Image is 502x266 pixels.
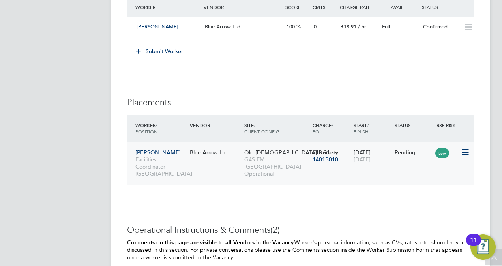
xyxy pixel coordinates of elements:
div: 11 [470,240,477,250]
div: Vendor [188,118,242,132]
span: / Position [135,122,157,135]
a: [PERSON_NAME]Facilities Coordinator - [GEOGRAPHIC_DATA]Blue Arrow Ltd.Old [DEMOGRAPHIC_DATA] Nurs... [133,144,474,151]
div: Start [352,118,393,139]
span: (2) [270,225,280,235]
span: [PERSON_NAME] [137,23,178,30]
span: [DATE] [354,156,371,163]
span: G4S FM [GEOGRAPHIC_DATA] - Operational [244,156,309,178]
div: Site [242,118,311,139]
span: / hr [358,23,366,30]
span: / Client Config [244,122,279,135]
div: Worker [133,118,188,139]
span: 100 [287,23,295,30]
div: Blue Arrow Ltd. [188,145,242,160]
span: Full [382,23,390,30]
span: £18.91 [341,23,356,30]
b: Comments on this page are visible to all Vendors in the Vacancy. [127,239,294,246]
p: Worker's personal information, such as CVs, rates, etc, should never be discussed in this section... [127,239,474,261]
button: Open Resource Center, 11 new notifications [470,234,496,260]
div: Charge [311,118,352,139]
span: Low [435,148,449,158]
span: 1401B010 [313,156,338,163]
h3: Placements [127,97,474,109]
span: / hr [332,150,338,155]
div: [DATE] [352,145,393,167]
span: 0 [314,23,317,30]
div: Pending [395,149,432,156]
div: Confirmed [420,21,461,34]
span: Facilities Coordinator - [GEOGRAPHIC_DATA] [135,156,186,178]
span: / PO [313,122,333,135]
span: / Finish [354,122,369,135]
h3: Operational Instructions & Comments [127,225,474,236]
span: £18.91 [313,149,330,156]
div: Status [393,118,434,132]
span: Old [DEMOGRAPHIC_DATA] Nursery [244,149,338,156]
button: Submit Worker [130,45,189,58]
span: [PERSON_NAME] [135,149,181,156]
span: Blue Arrow Ltd. [205,23,242,30]
div: IR35 Risk [433,118,461,132]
